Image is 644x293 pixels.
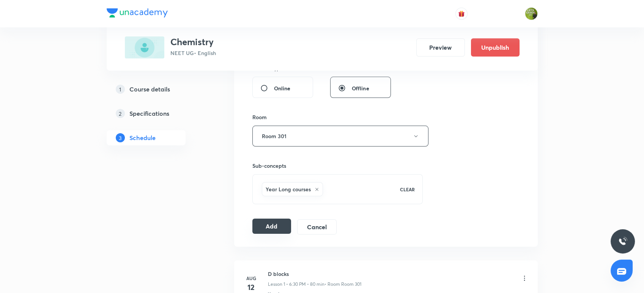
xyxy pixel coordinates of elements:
button: avatar [455,8,468,20]
p: 3 [116,133,125,142]
h6: Year Long courses [266,185,311,193]
h6: D blocks [268,270,361,278]
img: ttu [618,237,627,246]
h6: Room [252,113,267,121]
button: Cancel [297,219,336,235]
p: 1 [116,85,125,94]
h5: Course details [129,85,170,94]
a: Company Logo [107,8,168,19]
h6: Aug [244,275,259,282]
img: Gaurav Uppal [525,7,538,20]
p: Lesson 1 • 6:30 PM • 80 min [268,281,324,288]
p: • Room Room 301 [324,281,361,288]
h5: Schedule [129,133,156,142]
img: avatar [458,10,465,17]
h6: Sub-concepts [252,162,423,170]
span: Offline [352,84,369,92]
img: Company Logo [107,8,168,17]
h4: 12 [244,282,259,293]
p: CLEAR [400,186,415,193]
button: Add [252,219,291,234]
button: Preview [416,38,465,57]
a: 1Course details [107,82,210,97]
p: NEET UG • English [170,49,216,57]
button: Unpublish [471,38,520,57]
p: 2 [116,109,125,118]
a: 2Specifications [107,106,210,121]
span: Online [274,84,291,92]
button: Room 301 [252,126,428,146]
img: 1EC0E8B6-A7F8-446C-BDB0-07374F20381F_plus.png [125,36,164,58]
h5: Specifications [129,109,169,118]
h3: Chemistry [170,36,216,47]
